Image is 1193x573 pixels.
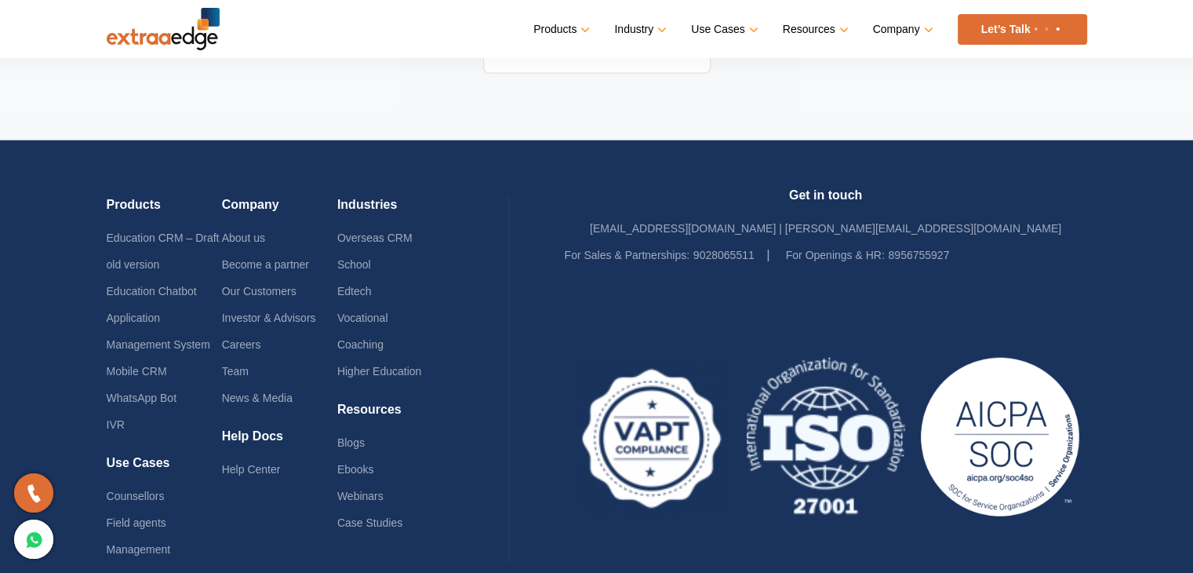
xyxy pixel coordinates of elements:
[222,197,337,224] h4: Company
[107,543,171,556] a: Management
[958,14,1087,45] a: Let’s Talk
[693,249,755,261] a: 9028065511
[691,18,755,41] a: Use Cases
[107,418,125,431] a: IVR
[614,18,664,41] a: Industry
[565,242,690,268] label: For Sales & Partnerships:
[337,463,374,476] a: Ebooks
[337,516,402,529] a: Case Studies
[107,365,167,378] a: Mobile CRM
[337,436,365,449] a: Blogs
[337,197,453,224] h4: Industries
[107,312,210,351] a: Application Management System
[337,285,372,297] a: Edtech
[222,338,261,351] a: Careers
[222,232,265,244] a: About us
[565,188,1087,215] h4: Get in touch
[222,463,281,476] a: Help Center
[337,232,413,244] a: Overseas CRM
[222,392,293,404] a: News & Media
[590,222,1061,235] a: [EMAIL_ADDRESS][DOMAIN_NAME] | [PERSON_NAME][EMAIL_ADDRESS][DOMAIN_NAME]
[222,365,249,378] a: Team
[222,429,337,456] h4: Help Docs
[337,258,371,271] a: School
[337,338,384,351] a: Coaching
[337,402,453,429] h4: Resources
[222,312,316,324] a: Investor & Advisors
[873,18,930,41] a: Company
[107,232,220,271] a: Education CRM – Draft old version
[222,258,309,271] a: Become a partner
[107,392,177,404] a: WhatsApp Bot
[107,455,222,483] h4: Use Cases
[783,18,846,41] a: Resources
[222,285,296,297] a: Our Customers
[337,312,388,324] a: Vocational
[337,490,384,502] a: Webinars
[337,365,421,378] a: Higher Education
[533,18,587,41] a: Products
[107,197,222,224] h4: Products
[107,285,197,297] a: Education Chatbot
[107,490,165,502] a: Counsellors
[786,242,885,268] label: For Openings & HR:
[888,249,949,261] a: 8956755927
[107,516,166,529] a: Field agents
